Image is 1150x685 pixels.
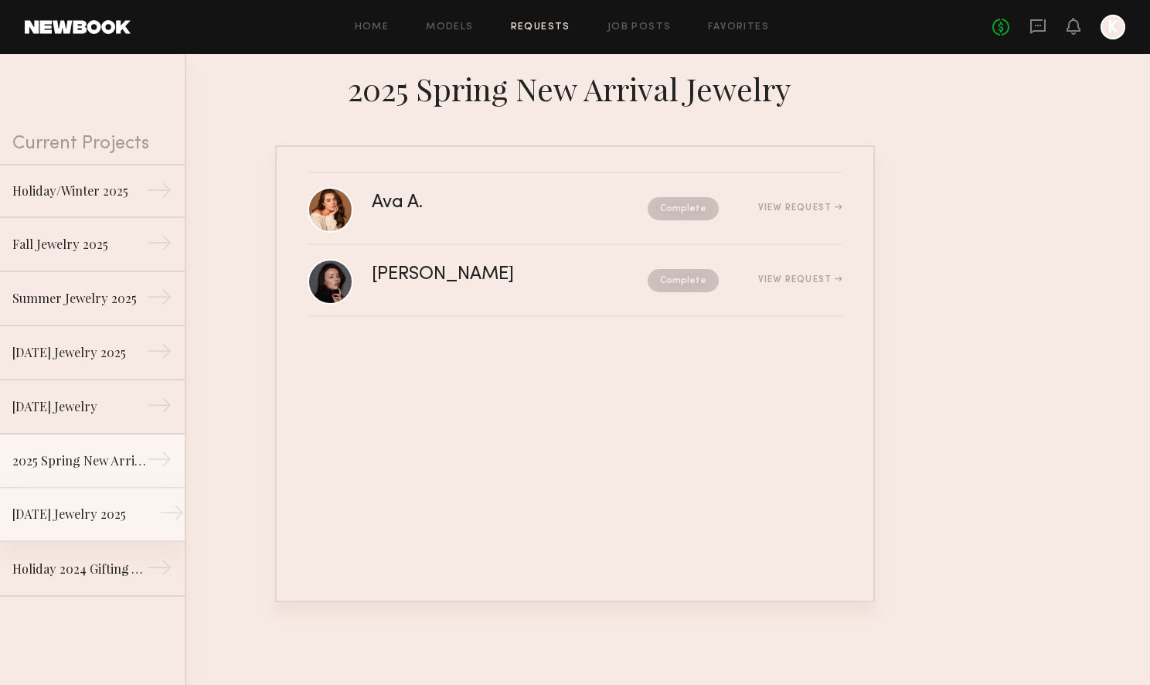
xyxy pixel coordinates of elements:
div: → [147,555,172,586]
div: → [147,447,172,478]
div: Fall Jewelry 2025 [12,235,147,254]
nb-request-status: Complete [648,197,719,220]
div: → [147,178,172,209]
a: [PERSON_NAME]CompleteView Request [308,245,842,317]
div: 2025 Spring New Arrival Jewelry [12,452,147,470]
div: → [159,500,185,531]
div: → [147,230,172,261]
a: Job Posts [607,22,672,32]
div: Summer Jewelry 2025 [12,289,147,308]
a: Home [355,22,390,32]
div: [PERSON_NAME] [372,266,581,284]
div: → [147,285,172,315]
div: 2025 Spring New Arrival Jewelry [275,66,875,108]
div: → [147,393,172,424]
div: Ava A. [372,194,536,212]
a: K [1101,15,1125,39]
div: Holiday 2024 Gifting Videos [12,560,147,578]
div: View Request [758,203,842,213]
div: [DATE] Jewelry 2025 [12,505,147,523]
div: Holiday/Winter 2025 [12,182,147,200]
div: → [147,339,172,370]
a: Requests [511,22,570,32]
a: Favorites [708,22,769,32]
div: [DATE] Jewelry [12,397,147,416]
div: [DATE] Jewelry 2025 [12,343,147,362]
div: View Request [758,275,842,285]
a: Models [426,22,473,32]
a: Ava A.CompleteView Request [308,173,842,245]
nb-request-status: Complete [648,269,719,292]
